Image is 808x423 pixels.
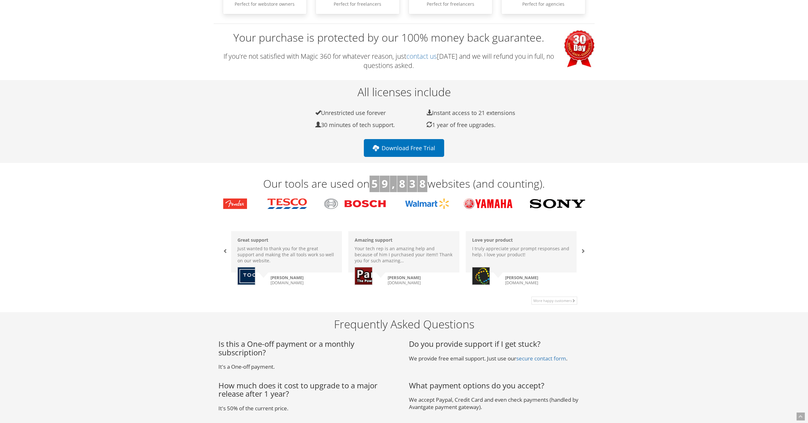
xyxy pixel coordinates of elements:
[392,176,395,191] b: ,
[214,52,595,70] p: If you're not satisfied with Magic 360 for whatever reason, just [DATE] and we will refund you in...
[218,318,590,331] h2: Frequently Asked Questions
[270,275,304,280] strong: [PERSON_NAME]
[564,30,595,67] img: 30 days money-back guarantee
[218,176,590,192] h3: Our tools are used on websites (and counting).
[409,396,590,411] p: We accept Paypal, Credit Card and even check payments (handled by Avantgate payment gateway).
[409,381,590,390] h3: What payment options do you accept?
[516,355,566,362] a: secure contact form
[419,176,425,191] b: 8
[472,238,571,242] h6: Love your product
[214,30,595,45] h3: Your purchase is protected by our 100% money back guarantee.
[237,275,348,285] small: [DOMAIN_NAME]
[301,109,412,117] li: Unrestricted use forever
[218,340,399,357] h3: Is this a One-off payment or a monthly subscription?
[301,121,412,129] li: 30 minutes of tech support.
[412,109,523,117] li: Instant access to 21 extensions
[354,275,465,285] small: [DOMAIN_NAME]
[409,355,590,362] p: We provide free email support. Just use our .
[409,176,415,191] b: 3
[355,238,453,242] h6: Amazing support
[371,176,377,191] b: 5
[218,381,399,398] h3: How much does it cost to upgrade to a major release after 1 year?
[238,267,289,285] img: Paul Lips, toobydoo.com
[237,238,336,242] h6: Great support
[409,340,590,348] h3: Do you provide support if I get stuck?
[412,121,523,129] li: 1 year of free upgrades.
[472,267,560,285] img: Sheila Laughlin, myvijon.com
[223,198,585,209] img: magictoolbox-customers.png
[214,86,595,98] h2: All licenses include
[218,405,399,412] p: It's 50% of the current price.
[505,275,538,280] strong: [PERSON_NAME]
[355,267,417,285] img: Jeffery Sawlor, parkit360.com
[472,245,571,258] p: I truly appreciate your prompt responses and help. I love your product!
[364,139,444,157] a: Download Free Trial
[406,52,437,61] a: contact us
[472,275,583,285] small: [DOMAIN_NAME]
[355,245,453,264] p: Your tech rep is an amazing help and because of him I purchased your item!! Thank you for such am...
[531,297,577,305] a: More happy customers
[237,245,336,264] p: Just wanted to thank you for the great support and making the all tools work so well on our website.
[388,275,421,280] strong: [PERSON_NAME]
[218,363,399,370] p: It's a One-off payment.
[399,176,405,191] b: 8
[382,176,388,191] b: 9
